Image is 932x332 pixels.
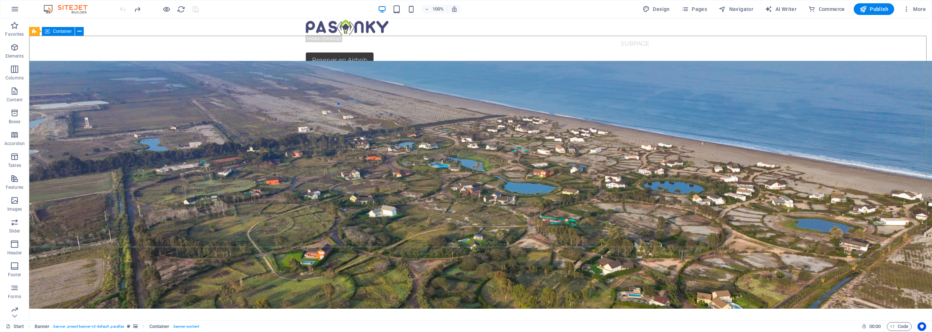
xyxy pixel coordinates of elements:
button: Pages [679,3,710,15]
p: Favorites [5,31,24,37]
p: Elements [5,53,24,59]
span: AI Writer [765,5,797,13]
span: Publish [860,5,888,13]
span: Click to select. Double-click to edit [35,322,50,331]
span: Design [643,5,670,13]
p: Accordion [4,141,25,147]
button: AI Writer [762,3,799,15]
a: Click to cancel selection. Double-click to open Pages [6,322,24,331]
span: . banner-content [172,322,199,331]
span: 00 00 [869,322,881,331]
p: Features [6,184,23,190]
button: reload [177,5,185,13]
button: Code [887,322,912,331]
i: Reload page [177,5,185,13]
div: Design (Ctrl+Alt+Y) [640,3,673,15]
img: Editor Logo [42,5,96,13]
button: Click here to leave preview mode and continue editing [162,5,171,13]
h6: Session time [862,322,881,331]
p: Header [7,250,22,256]
p: Images [7,206,22,212]
button: 100% [421,5,447,13]
span: Click to select. Double-click to edit [149,322,170,331]
span: Container [53,29,72,34]
button: redo [133,5,142,13]
button: Design [640,3,673,15]
span: More [903,5,926,13]
p: Columns [5,75,24,81]
span: Commerce [808,5,845,13]
nav: breadcrumb [35,322,199,331]
p: Slider [9,228,20,234]
i: Redo: Add element (Ctrl+Y, ⌘+Y) [133,5,142,13]
button: Publish [854,3,894,15]
p: Forms [8,294,21,300]
span: Code [890,322,908,331]
i: This element contains a background [133,324,138,328]
button: Navigator [716,3,756,15]
span: : [874,324,876,329]
button: Usercentrics [917,322,926,331]
p: Tables [8,163,21,168]
button: Commerce [805,3,848,15]
button: More [900,3,929,15]
p: Content [7,97,23,103]
p: Footer [8,272,21,278]
span: Navigator [719,5,753,13]
span: . banner .preset-banner-v3-default .parallax [52,322,124,331]
i: This element is a customizable preset [127,324,130,328]
h6: 100% [432,5,444,13]
p: Boxes [9,119,21,125]
span: Pages [682,5,707,13]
